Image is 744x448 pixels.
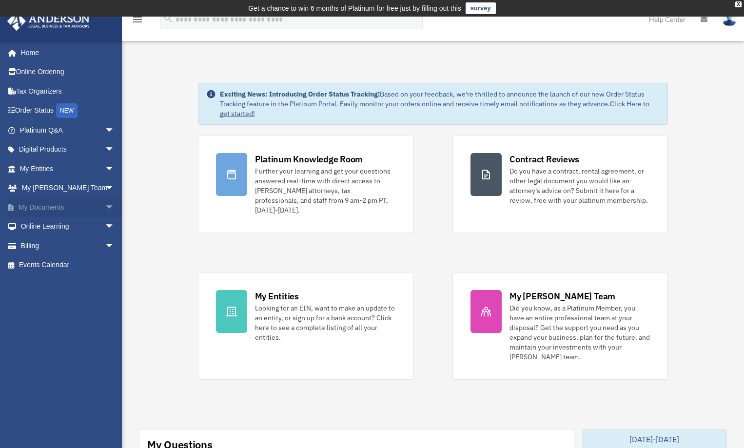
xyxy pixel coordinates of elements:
img: User Pic [722,12,737,26]
div: Platinum Knowledge Room [255,153,363,165]
a: Order StatusNEW [7,101,129,121]
span: arrow_drop_down [105,178,124,198]
div: Contract Reviews [509,153,579,165]
i: search [163,13,174,24]
div: NEW [56,103,78,118]
a: survey [466,2,496,14]
a: Home [7,43,124,62]
a: My Documentsarrow_drop_down [7,197,129,217]
div: Further your learning and get your questions answered real-time with direct access to [PERSON_NAM... [255,166,395,215]
span: arrow_drop_down [105,120,124,140]
div: My Entities [255,290,299,302]
div: Based on your feedback, we're thrilled to announce the launch of our new Order Status Tracking fe... [220,89,660,118]
i: menu [132,14,143,25]
a: My Entities Looking for an EIN, want to make an update to an entity, or sign up for a bank accoun... [198,272,413,380]
div: Get a chance to win 6 months of Platinum for free just by filling out this [248,2,461,14]
a: Platinum Q&Aarrow_drop_down [7,120,129,140]
a: My [PERSON_NAME] Teamarrow_drop_down [7,178,129,198]
div: Looking for an EIN, want to make an update to an entity, or sign up for a bank account? Click her... [255,303,395,342]
span: arrow_drop_down [105,140,124,160]
div: Did you know, as a Platinum Member, you have an entire professional team at your disposal? Get th... [509,303,650,362]
div: close [735,1,742,7]
div: My [PERSON_NAME] Team [509,290,615,302]
strong: Exciting News: Introducing Order Status Tracking! [220,90,380,98]
a: Digital Productsarrow_drop_down [7,140,129,159]
a: Click Here to get started! [220,99,649,118]
a: Billingarrow_drop_down [7,236,129,255]
span: arrow_drop_down [105,159,124,179]
a: My Entitiesarrow_drop_down [7,159,129,178]
a: Events Calendar [7,255,129,275]
a: Platinum Knowledge Room Further your learning and get your questions answered real-time with dire... [198,135,413,233]
a: menu [132,17,143,25]
a: Online Ordering [7,62,129,82]
div: Do you have a contract, rental agreement, or other legal document you would like an attorney's ad... [509,166,650,205]
img: Anderson Advisors Platinum Portal [4,12,93,31]
a: Contract Reviews Do you have a contract, rental agreement, or other legal document you would like... [452,135,668,233]
span: arrow_drop_down [105,197,124,217]
a: Online Learningarrow_drop_down [7,217,129,236]
a: Tax Organizers [7,81,129,101]
span: arrow_drop_down [105,236,124,256]
span: arrow_drop_down [105,217,124,237]
a: My [PERSON_NAME] Team Did you know, as a Platinum Member, you have an entire professional team at... [452,272,668,380]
